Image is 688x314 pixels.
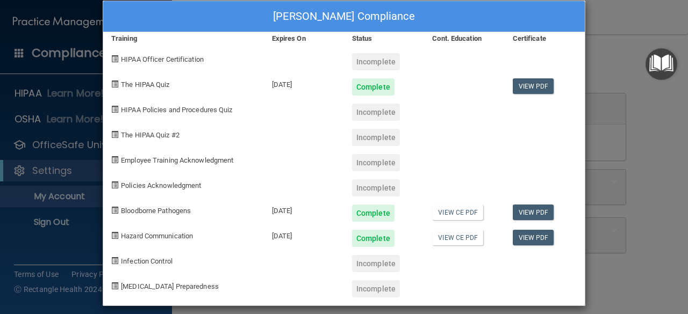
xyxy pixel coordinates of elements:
span: [MEDICAL_DATA] Preparedness [121,282,219,290]
div: Expires On [264,32,344,45]
div: Complete [352,205,395,222]
div: Complete [352,230,395,247]
span: HIPAA Policies and Procedures Quiz [121,106,232,114]
span: The HIPAA Quiz #2 [121,131,180,139]
div: Incomplete [352,154,400,171]
a: View PDF [513,230,554,245]
div: Incomplete [352,255,400,272]
div: Cont. Education [424,32,504,45]
div: Complete [352,78,395,96]
div: Incomplete [352,129,400,146]
div: Incomplete [352,53,400,70]
div: Incomplete [352,179,400,196]
span: Hazard Communication [121,232,193,240]
div: Incomplete [352,104,400,121]
div: Incomplete [352,280,400,297]
span: Infection Control [121,257,173,265]
a: View PDF [513,78,554,94]
span: Bloodborne Pathogens [121,207,191,215]
a: View CE PDF [432,230,483,245]
div: Status [344,32,424,45]
div: [DATE] [264,222,344,247]
span: HIPAA Officer Certification [121,55,204,63]
a: View CE PDF [432,205,483,220]
span: Employee Training Acknowledgment [121,156,233,164]
div: Certificate [505,32,585,45]
span: Policies Acknowledgment [121,181,201,189]
div: [DATE] [264,196,344,222]
button: Open Resource Center [646,48,677,80]
div: [PERSON_NAME] Compliance [103,1,585,32]
div: Training [103,32,264,45]
span: The HIPAA Quiz [121,81,169,89]
a: View PDF [513,205,554,220]
div: [DATE] [264,70,344,96]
